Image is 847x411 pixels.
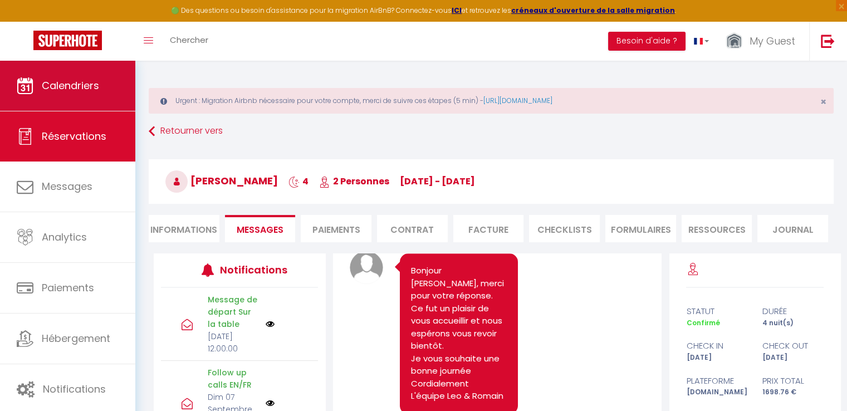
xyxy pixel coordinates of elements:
[377,215,448,242] li: Contrat
[208,293,258,330] p: Message de départ Sur la table
[453,215,524,242] li: Facture
[755,387,831,398] div: 1698.76 €
[679,374,755,388] div: Plateforme
[42,179,92,193] span: Messages
[237,223,283,236] span: Messages
[608,32,686,51] button: Besoin d'aide ?
[679,387,755,398] div: [DOMAIN_NAME]
[165,174,278,188] span: [PERSON_NAME]
[208,330,258,355] p: [DATE] 12:00:00
[755,318,831,329] div: 4 nuit(s)
[42,129,106,143] span: Réservations
[149,215,219,242] li: Informations
[149,121,834,141] a: Retourner vers
[757,215,828,242] li: Journal
[682,215,752,242] li: Ressources
[820,95,826,109] span: ×
[42,281,94,295] span: Paiements
[821,34,835,48] img: logout
[605,215,676,242] li: FORMULAIRES
[717,22,809,61] a: ... My Guest
[266,320,275,329] img: NO IMAGE
[820,97,826,107] button: Close
[411,265,507,403] pre: Bonjour [PERSON_NAME], merci pour votre réponse. Ce fut un plaisir de vous accueillir et nous esp...
[149,88,834,114] div: Urgent : Migration Airbnb nécessaire pour votre compte, merci de suivre ces étapes (5 min) -
[679,353,755,363] div: [DATE]
[288,175,309,188] span: 4
[529,215,600,242] li: CHECKLISTS
[483,96,552,105] a: [URL][DOMAIN_NAME]
[755,374,831,388] div: Prix total
[350,251,383,284] img: avatar.png
[686,318,719,327] span: Confirmé
[726,32,742,51] img: ...
[220,257,286,282] h3: Notifications
[170,34,208,46] span: Chercher
[511,6,675,15] a: créneaux d'ouverture de la salle migration
[42,230,87,244] span: Analytics
[161,22,217,61] a: Chercher
[43,382,106,396] span: Notifications
[301,215,371,242] li: Paiements
[9,4,42,38] button: Ouvrir le widget de chat LiveChat
[266,399,275,408] img: NO IMAGE
[452,6,462,15] a: ICI
[208,366,258,391] p: Follow up calls EN/FR
[42,79,99,92] span: Calendriers
[750,34,795,48] span: My Guest
[42,331,110,345] span: Hébergement
[319,175,389,188] span: 2 Personnes
[755,353,831,363] div: [DATE]
[755,339,831,353] div: check out
[33,31,102,50] img: Super Booking
[679,305,755,318] div: statut
[400,175,475,188] span: [DATE] - [DATE]
[755,305,831,318] div: durée
[679,339,755,353] div: check in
